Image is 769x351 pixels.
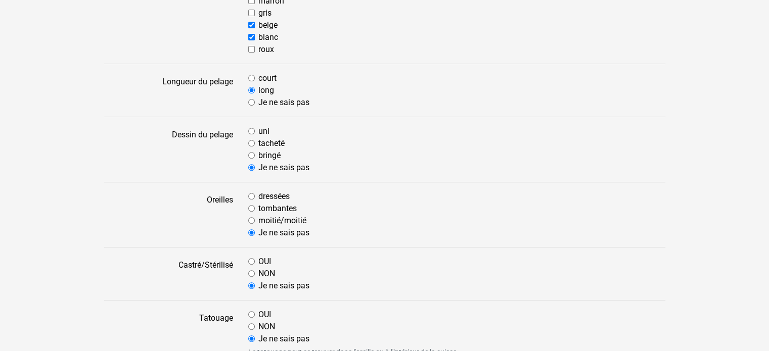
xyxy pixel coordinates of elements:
label: tombantes [258,203,297,215]
input: Je ne sais pas [248,282,255,289]
input: Je ne sais pas [248,99,255,106]
label: moitié/moitié [258,215,306,227]
input: long [248,87,255,93]
label: dressées [258,190,290,203]
label: NON [258,321,275,333]
input: OUI [248,258,255,265]
label: Oreilles [97,190,241,239]
label: long [258,84,274,96]
label: bringé [258,149,281,162]
input: OUI [248,311,255,318]
label: roux [258,43,274,56]
input: Je ne sais pas [248,164,255,171]
input: tombantes [248,205,255,212]
label: Longueur du pelage [97,72,241,109]
label: Castré/Stérilisé [97,256,241,292]
label: blanc [258,31,278,43]
input: Je ne sais pas [248,335,255,342]
input: dressées [248,193,255,199]
input: Je ne sais pas [248,229,255,236]
input: NON [248,270,255,277]
label: Dessin du pelage [97,125,241,174]
input: bringé [248,152,255,159]
label: uni [258,125,269,137]
label: OUI [258,256,271,268]
label: OUI [258,309,271,321]
label: Je ne sais pas [258,227,309,239]
input: uni [248,128,255,134]
label: gris [258,7,272,19]
label: NON [258,268,275,280]
label: beige [258,19,278,31]
label: Je ne sais pas [258,333,309,345]
label: court [258,72,277,84]
input: court [248,75,255,81]
input: tacheté [248,140,255,146]
label: Je ne sais pas [258,280,309,292]
input: NON [248,323,255,330]
label: Je ne sais pas [258,162,309,174]
input: moitié/moitié [248,217,255,224]
label: tacheté [258,137,285,149]
label: Je ne sais pas [258,96,309,109]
